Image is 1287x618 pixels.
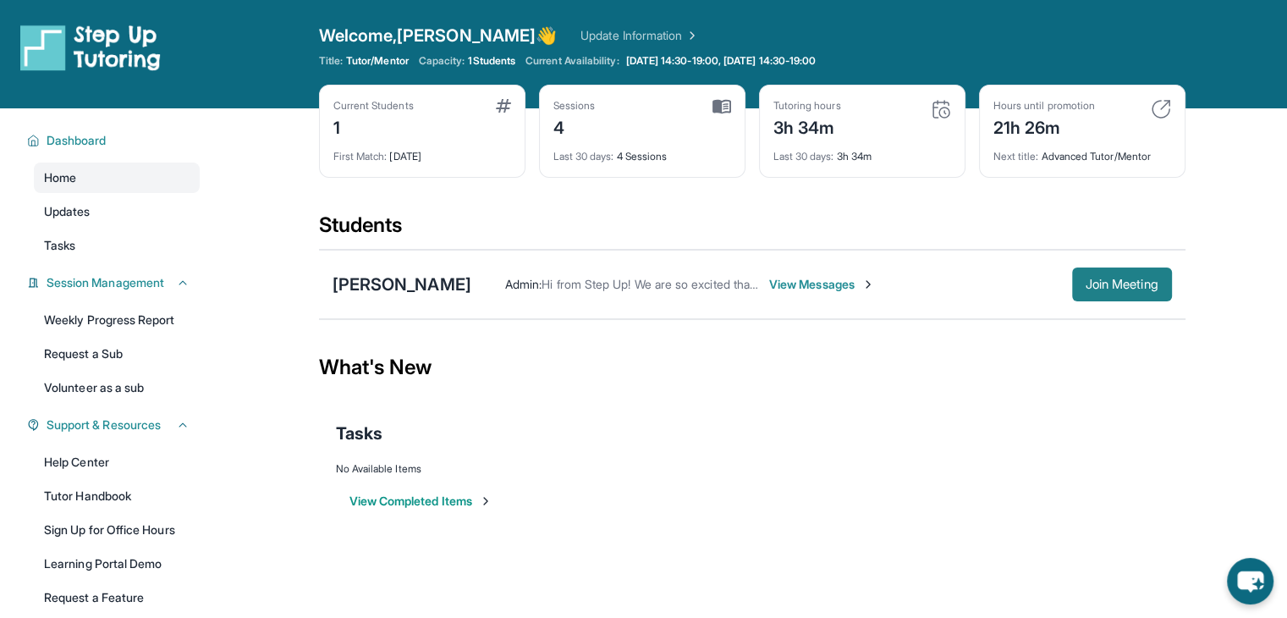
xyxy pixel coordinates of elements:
[34,372,200,403] a: Volunteer as a sub
[34,230,200,261] a: Tasks
[336,422,382,445] span: Tasks
[319,54,343,68] span: Title:
[34,196,200,227] a: Updates
[47,274,164,291] span: Session Management
[626,54,817,68] span: [DATE] 14:30-19:00, [DATE] 14:30-19:00
[419,54,465,68] span: Capacity:
[20,24,161,71] img: logo
[34,515,200,545] a: Sign Up for Office Hours
[333,113,414,140] div: 1
[773,150,834,163] span: Last 30 days :
[319,330,1185,405] div: What's New
[1151,99,1171,119] img: card
[346,54,409,68] span: Tutor/Mentor
[580,27,699,44] a: Update Information
[40,132,190,149] button: Dashboard
[769,276,875,293] span: View Messages
[623,54,820,68] a: [DATE] 14:30-19:00, [DATE] 14:30-19:00
[496,99,511,113] img: card
[1227,558,1273,604] button: chat-button
[349,493,492,510] button: View Completed Items
[34,447,200,477] a: Help Center
[861,278,875,291] img: Chevron-Right
[34,582,200,613] a: Request a Feature
[553,150,614,163] span: Last 30 days :
[40,417,190,433] button: Support & Resources
[468,54,515,68] span: 1 Students
[773,140,951,163] div: 3h 34m
[525,54,619,68] span: Current Availability:
[336,462,1169,476] div: No Available Items
[34,163,200,193] a: Home
[993,99,1095,113] div: Hours until promotion
[993,150,1039,163] span: Next title :
[773,99,841,113] div: Tutoring hours
[1072,268,1172,301] button: Join Meeting
[319,24,558,47] span: Welcome, [PERSON_NAME] 👋
[44,203,91,220] span: Updates
[712,99,731,114] img: card
[333,140,511,163] div: [DATE]
[34,339,200,369] a: Request a Sub
[34,305,200,335] a: Weekly Progress Report
[333,273,471,296] div: [PERSON_NAME]
[553,113,596,140] div: 4
[333,150,388,163] span: First Match :
[553,99,596,113] div: Sessions
[44,169,76,186] span: Home
[40,274,190,291] button: Session Management
[1086,279,1158,290] span: Join Meeting
[993,140,1171,163] div: Advanced Tutor/Mentor
[931,99,951,119] img: card
[47,417,161,433] span: Support & Resources
[773,113,841,140] div: 3h 34m
[553,140,731,163] div: 4 Sessions
[44,237,75,254] span: Tasks
[682,27,699,44] img: Chevron Right
[505,277,542,291] span: Admin :
[34,481,200,511] a: Tutor Handbook
[993,113,1095,140] div: 21h 26m
[333,99,414,113] div: Current Students
[34,549,200,579] a: Learning Portal Demo
[47,132,107,149] span: Dashboard
[319,212,1185,249] div: Students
